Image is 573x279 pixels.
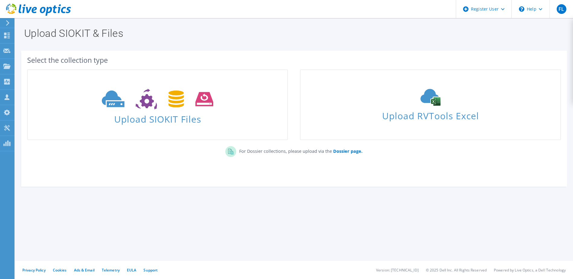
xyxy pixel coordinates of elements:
[143,268,158,273] a: Support
[236,146,362,155] p: For Dossier collections, please upload via the
[557,4,566,14] span: FL
[22,268,46,273] a: Privacy Policy
[24,28,561,38] h1: Upload SIOKIT & Files
[376,268,419,273] li: Version: [TECHNICAL_ID]
[333,148,362,154] b: Dossier page.
[27,57,561,63] div: Select the collection type
[301,108,560,121] span: Upload RVTools Excel
[494,268,566,273] li: Powered by Live Optics, a Dell Technology
[519,6,524,12] svg: \n
[426,268,487,273] li: © 2025 Dell Inc. All Rights Reserved
[332,148,362,154] a: Dossier page.
[28,111,287,124] span: Upload SIOKIT Files
[102,268,120,273] a: Telemetry
[74,268,95,273] a: Ads & Email
[53,268,67,273] a: Cookies
[27,69,288,140] a: Upload SIOKIT Files
[300,69,561,140] a: Upload RVTools Excel
[127,268,136,273] a: EULA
